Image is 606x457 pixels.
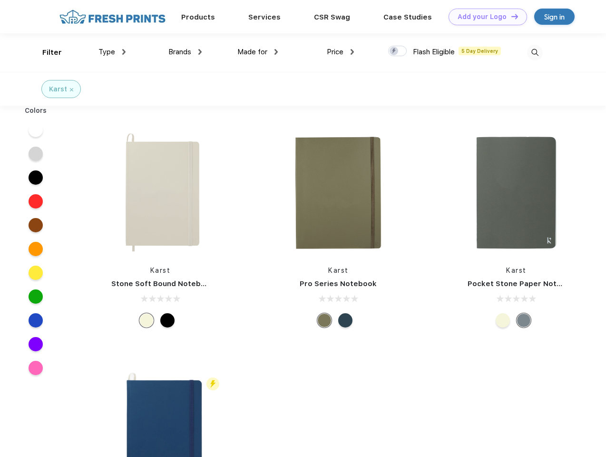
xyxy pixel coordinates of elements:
[351,49,354,55] img: dropdown.png
[458,13,507,21] div: Add your Logo
[98,48,115,56] span: Type
[534,9,575,25] a: Sign in
[160,313,175,328] div: Black
[206,378,219,390] img: flash_active_toggle.svg
[506,267,527,274] a: Karst
[57,9,168,25] img: fo%20logo%202.webp
[237,48,267,56] span: Made for
[314,13,350,21] a: CSR Swag
[511,14,518,19] img: DT
[275,129,401,256] img: func=resize&h=266
[122,49,126,55] img: dropdown.png
[300,279,377,288] a: Pro Series Notebook
[496,313,510,328] div: Beige
[181,13,215,21] a: Products
[139,313,154,328] div: Beige
[97,129,224,256] img: func=resize&h=266
[168,48,191,56] span: Brands
[413,48,455,56] span: Flash Eligible
[453,129,580,256] img: func=resize&h=266
[327,48,343,56] span: Price
[150,267,171,274] a: Karst
[527,45,543,60] img: desktop_search.svg
[544,11,565,22] div: Sign in
[274,49,278,55] img: dropdown.png
[70,88,73,91] img: filter_cancel.svg
[328,267,349,274] a: Karst
[338,313,352,328] div: Navy
[49,84,67,94] div: Karst
[517,313,531,328] div: Gray
[468,279,580,288] a: Pocket Stone Paper Notebook
[42,47,62,58] div: Filter
[317,313,332,328] div: Olive
[248,13,281,21] a: Services
[18,106,54,116] div: Colors
[111,279,215,288] a: Stone Soft Bound Notebook
[198,49,202,55] img: dropdown.png
[459,47,501,55] span: 5 Day Delivery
